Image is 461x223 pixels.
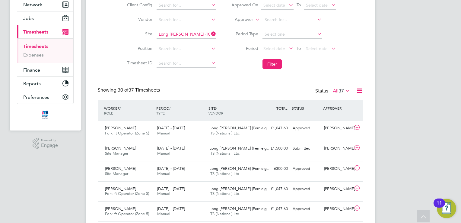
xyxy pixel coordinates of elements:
label: Approver [226,17,253,23]
span: [DATE] - [DATE] [157,146,185,151]
span: / [169,106,170,111]
div: £1,500.00 [259,144,290,154]
span: Select date [263,2,285,8]
div: Timesheets [17,38,73,63]
div: Approved [290,184,322,194]
span: Long [PERSON_NAME] (Fernleig… [209,166,271,171]
div: [PERSON_NAME] [322,164,353,174]
a: Expenses [23,52,44,58]
div: [PERSON_NAME] [322,123,353,133]
label: Period Type [231,31,258,37]
div: SITE [207,103,259,118]
span: Finance [23,67,40,73]
span: 37 [339,88,344,94]
span: [DATE] - [DATE] [157,186,185,191]
div: Approved [290,123,322,133]
span: [DATE] - [DATE] [157,206,185,211]
span: [DATE] - [DATE] [157,125,185,131]
span: VENDOR [208,111,223,115]
span: Manual [157,211,170,216]
span: Forklift Operator (Zone 5) [105,211,149,216]
span: Forklift Operator (Zone 5) [105,131,149,136]
input: Search for... [157,30,216,39]
span: Long [PERSON_NAME] (Fernleig… [209,206,271,211]
span: To [295,44,303,52]
a: Go to home page [17,110,74,120]
a: Timesheets [23,44,48,49]
button: Timesheets [17,25,73,38]
div: Approved [290,164,322,174]
div: WORKER [103,103,155,118]
span: Reports [23,81,41,86]
label: Position [125,46,152,51]
span: Manual [157,151,170,156]
label: Period [231,46,258,51]
div: £1,047.60 [259,123,290,133]
span: Site Manager [105,171,128,176]
input: Search for... [157,45,216,53]
span: 37 Timesheets [118,87,160,93]
span: TYPE [156,111,165,115]
button: Jobs [17,11,73,25]
span: Select date [263,46,285,51]
a: Powered byEngage [33,138,58,149]
label: Client Config [125,2,152,8]
div: £300.00 [259,164,290,174]
span: Jobs [23,15,34,21]
div: Showing [98,87,161,93]
span: Powered by [41,138,58,143]
input: Search for... [157,1,216,10]
span: ITS (National) Ltd. [209,191,240,196]
button: Open Resource Center, 11 new notifications [437,199,456,218]
span: ITS (National) Ltd. [209,211,240,216]
label: Timesheet ID [125,60,152,66]
div: STATUS [290,103,322,114]
div: Submitted [290,144,322,154]
span: [DATE] - [DATE] [157,166,185,171]
div: Approved [290,204,322,214]
div: PERIOD [155,103,207,118]
span: Long [PERSON_NAME] (Fernleig… [209,186,271,191]
div: [PERSON_NAME] [322,204,353,214]
div: [PERSON_NAME] [322,184,353,194]
span: Timesheets [23,29,48,35]
label: All [333,88,350,94]
div: [PERSON_NAME] [322,144,353,154]
div: £1,047.60 [259,184,290,194]
span: Manual [157,131,170,136]
span: To [295,1,303,9]
span: ITS (National) Ltd. [209,171,240,176]
span: ITS (National) Ltd. [209,151,240,156]
input: Search for... [157,16,216,24]
label: Vendor [125,17,152,22]
span: / [216,106,217,111]
div: Status [315,87,351,95]
span: [PERSON_NAME] [105,166,136,171]
input: Search for... [157,59,216,68]
span: 30 of [118,87,129,93]
span: / [119,106,121,111]
span: Preferences [23,94,49,100]
span: Network [23,2,42,8]
div: 11 [437,203,442,211]
span: Site Manager [105,151,128,156]
span: [PERSON_NAME] [105,206,136,211]
span: Long [PERSON_NAME] (Fernleig… [209,125,271,131]
span: TOTAL [276,106,287,111]
label: Site [125,31,152,37]
span: [PERSON_NAME] [105,146,136,151]
button: Preferences [17,90,73,104]
div: £1,047.60 [259,204,290,214]
div: APPROVER [322,103,353,114]
span: Select date [306,2,328,8]
button: Finance [17,63,73,76]
span: Manual [157,191,170,196]
span: ITS (National) Ltd. [209,131,240,136]
input: Search for... [262,16,322,24]
button: Reports [17,77,73,90]
span: Select date [306,46,328,51]
label: Approved On [231,2,258,8]
span: ROLE [104,111,113,115]
button: Filter [262,59,282,69]
span: Forklift Operator (Zone 5) [105,191,149,196]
